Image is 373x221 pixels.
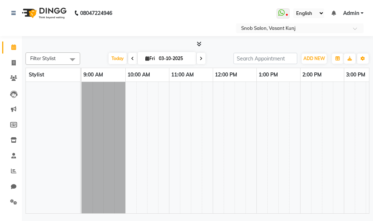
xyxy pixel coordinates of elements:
a: 2:00 PM [301,70,323,80]
a: 1:00 PM [257,70,280,80]
span: Fri [144,56,157,61]
button: ADD NEW [302,54,327,64]
a: 3:00 PM [344,70,367,80]
a: 11:00 AM [169,70,196,80]
span: Filter Stylist [30,55,56,61]
a: 10:00 AM [126,70,152,80]
span: Stylist [29,71,44,78]
b: 08047224946 [80,3,112,23]
input: Search Appointment [233,53,297,64]
span: Admin [343,9,359,17]
input: 2025-10-03 [157,53,193,64]
span: Today [109,53,127,64]
a: 9:00 AM [82,70,105,80]
img: logo [19,3,68,23]
a: 12:00 PM [213,70,239,80]
span: ADD NEW [303,56,325,61]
